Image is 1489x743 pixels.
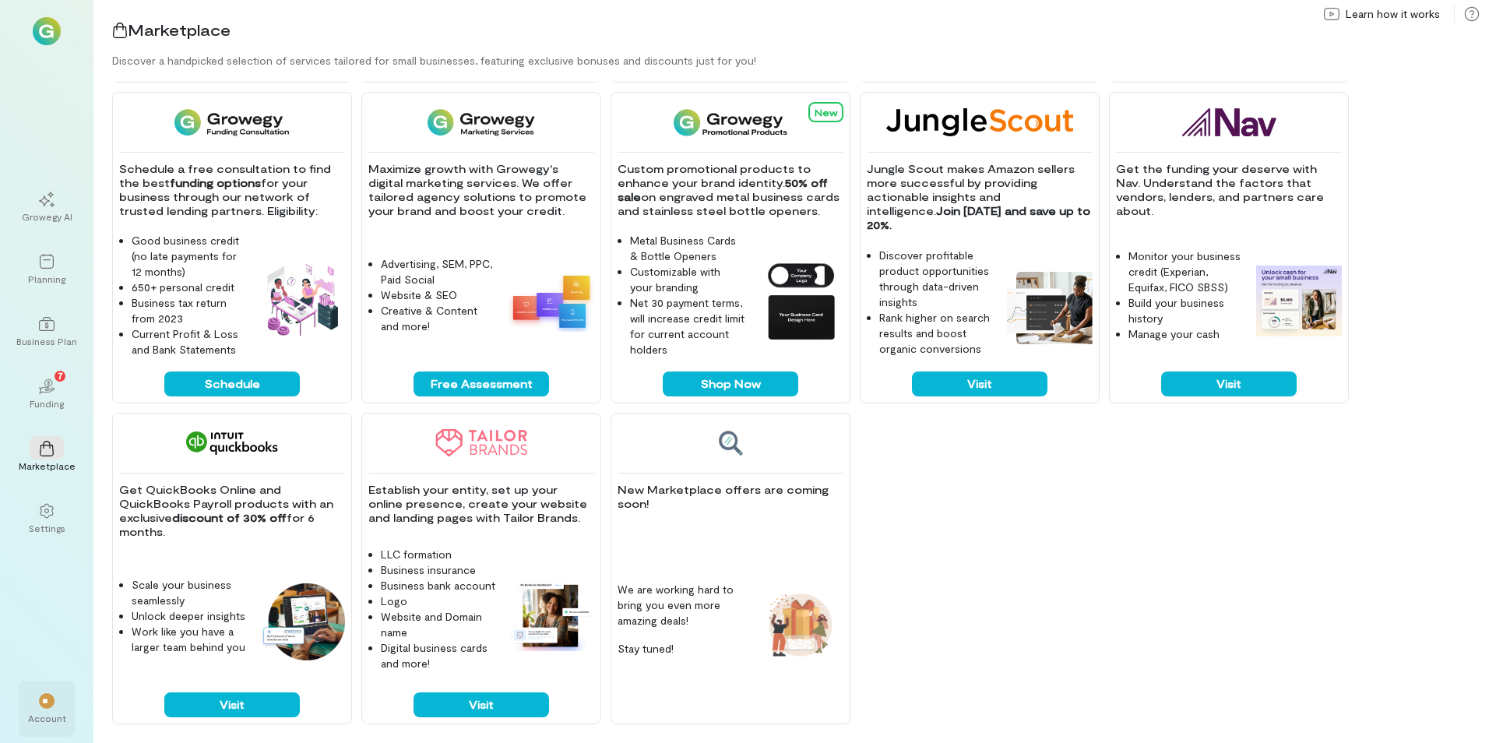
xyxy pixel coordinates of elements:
p: Stay tuned! [618,641,745,657]
a: Business Plan [19,304,75,360]
span: 7 [58,368,63,382]
div: Business Plan [16,335,77,347]
a: Marketplace [19,428,75,484]
a: Funding [19,366,75,422]
p: Get QuickBooks Online and QuickBooks Payroll products with an exclusive for 6 months. [119,483,345,539]
img: QuickBooks [186,429,278,457]
img: Growegy Promo Products feature [758,258,843,343]
a: Growegy AI [19,179,75,235]
strong: funding options [170,176,261,189]
p: Get the funding your deserve with Nav. Understand the factors that vendors, lenders, and partners... [1116,162,1342,218]
img: Jungle Scout feature [1007,272,1093,344]
li: Scale your business seamlessly [132,577,247,608]
button: Visit [164,692,300,717]
div: Funding [30,397,64,410]
li: Manage your cash [1128,326,1244,342]
li: Business tax return from 2023 [132,295,247,326]
p: Schedule a free consultation to find the best for your business through our network of trusted le... [119,162,345,218]
li: Website and Domain name [381,609,496,640]
li: Website & SEO [381,287,496,303]
div: Discover a handpicked selection of services tailored for small businesses, featuring exclusive bo... [112,53,1489,69]
div: Marketplace [19,460,76,472]
li: Monitor your business credit (Experian, Equifax, FICO SBSS) [1128,248,1244,295]
p: Custom promotional products to enhance your brand identity. on engraved metal business cards and ... [618,162,843,218]
div: Planning [28,273,65,285]
span: New [815,107,837,118]
p: Maximize growth with Growegy's digital marketing services. We offer tailored agency solutions to ... [368,162,594,218]
li: LLC formation [381,547,496,562]
button: Free Assessment [414,371,549,396]
p: Jungle Scout makes Amazon sellers more successful by providing actionable insights and intelligence. [867,162,1093,232]
a: Settings [19,491,75,547]
li: Work like you have a larger team behind you [132,624,247,655]
li: 650+ personal credit [132,280,247,295]
p: New Marketplace offers are coming soon! [618,483,843,511]
div: Account [28,712,66,724]
img: Tailor Brands feature [509,579,594,652]
img: Nav feature [1256,266,1342,337]
p: We are working hard to bring you even more amazing deals! [618,582,745,629]
button: Visit [414,692,549,717]
img: Funding Consultation [174,108,289,136]
li: Digital business cards and more! [381,640,496,671]
span: Learn how it works [1346,6,1440,22]
img: Growegy - Marketing Services feature [509,270,594,332]
li: Current Profit & Loss and Bank Statements [132,326,247,357]
strong: Join [DATE] and save up to 20%. [867,204,1093,231]
li: Unlock deeper insights [132,608,247,624]
img: QuickBooks feature [259,583,345,660]
li: Business insurance [381,562,496,578]
strong: 50% off sale [618,176,831,203]
img: Growegy - Marketing Services [428,108,536,136]
img: Tailor Brands [435,429,527,457]
li: Good business credit (no late payments for 12 months) [132,233,247,280]
a: Planning [19,241,75,298]
button: Schedule [164,371,300,396]
li: Logo [381,593,496,609]
img: Coming soon [717,429,744,457]
button: Visit [1161,371,1297,396]
li: Net 30 payment terms, will increase credit limit for current account holders [630,295,745,357]
li: Customizable with your branding [630,264,745,295]
li: Build your business history [1128,295,1244,326]
li: Metal Business Cards & Bottle Openers [630,233,745,264]
img: Nav [1182,108,1276,136]
li: Creative & Content and more! [381,303,496,334]
button: Visit [912,371,1047,396]
li: Business bank account [381,578,496,593]
strong: discount of 30% off [172,511,287,524]
span: Marketplace [128,20,231,39]
button: Shop Now [663,371,798,396]
li: Rank higher on search results and boost organic conversions [879,310,994,357]
p: Establish your entity, set up your online presence, create your website and landing pages with Ta... [368,483,594,525]
img: Funding Consultation feature [259,258,345,343]
img: Jungle Scout [886,108,1073,136]
div: Settings [29,522,65,534]
li: Discover profitable product opportunities through data-driven insights [879,248,994,310]
li: Advertising, SEM, PPC, Paid Social [381,256,496,287]
img: Growegy Promo Products [674,108,788,136]
img: Coming soon feature [758,583,843,668]
div: Growegy AI [22,210,72,223]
